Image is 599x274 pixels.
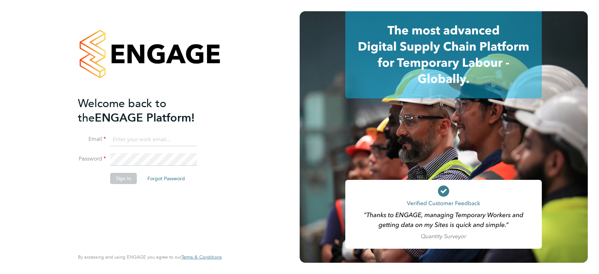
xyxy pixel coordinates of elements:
[78,254,222,260] span: By accessing and using ENGAGE you agree to our
[78,155,106,163] label: Password
[78,96,215,125] h2: ENGAGE Platform!
[142,173,191,184] button: Forgot Password
[78,136,106,143] label: Email
[78,97,166,125] span: Welcome back to the
[110,133,197,146] input: Enter your work email...
[110,173,137,184] button: Sign In
[181,254,222,260] a: Terms & Conditions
